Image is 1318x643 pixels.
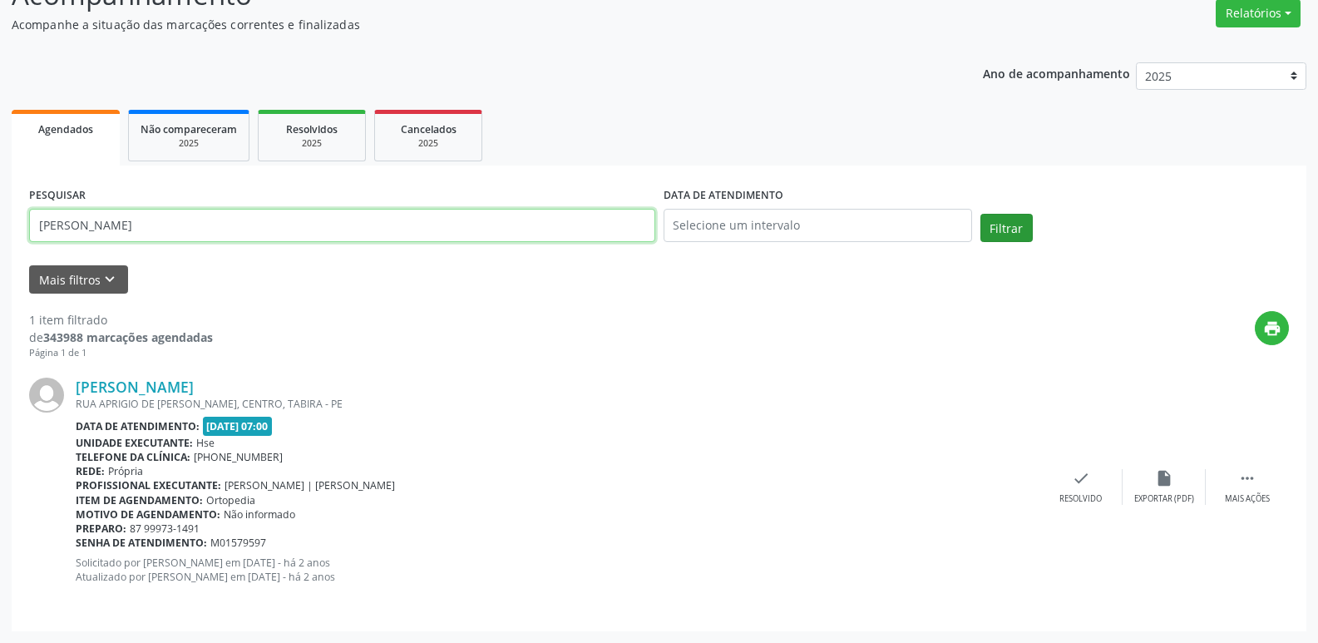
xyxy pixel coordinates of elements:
[194,450,283,464] span: [PHONE_NUMBER]
[29,329,213,346] div: de
[1225,493,1270,505] div: Mais ações
[1155,469,1173,487] i: insert_drive_file
[1238,469,1256,487] i: 
[401,122,457,136] span: Cancelados
[29,311,213,329] div: 1 item filtrado
[141,137,237,150] div: 2025
[76,522,126,536] b: Preparo:
[108,464,143,478] span: Própria
[38,122,93,136] span: Agendados
[1263,319,1281,338] i: print
[76,397,1039,411] div: RUA APRIGIO DE [PERSON_NAME], CENTRO, TABIRA - PE
[43,329,213,345] strong: 343988 marcações agendadas
[664,209,972,242] input: Selecione um intervalo
[141,122,237,136] span: Não compareceram
[224,507,295,522] span: Não informado
[76,507,220,522] b: Motivo de agendamento:
[196,436,215,450] span: Hse
[29,346,213,360] div: Página 1 de 1
[76,493,203,507] b: Item de agendamento:
[210,536,266,550] span: M01579597
[203,417,273,436] span: [DATE] 07:00
[270,137,353,150] div: 2025
[206,493,255,507] span: Ortopedia
[1072,469,1090,487] i: check
[12,16,918,33] p: Acompanhe a situação das marcações correntes e finalizadas
[76,464,105,478] b: Rede:
[76,419,200,433] b: Data de atendimento:
[664,183,783,209] label: DATA DE ATENDIMENTO
[1134,493,1194,505] div: Exportar (PDF)
[76,450,190,464] b: Telefone da clínica:
[29,209,655,242] input: Nome, código do beneficiário ou CPF
[76,556,1039,584] p: Solicitado por [PERSON_NAME] em [DATE] - há 2 anos Atualizado por [PERSON_NAME] em [DATE] - há 2 ...
[29,183,86,209] label: PESQUISAR
[29,265,128,294] button: Mais filtroskeyboard_arrow_down
[76,478,221,492] b: Profissional executante:
[101,270,119,289] i: keyboard_arrow_down
[983,62,1130,83] p: Ano de acompanhamento
[286,122,338,136] span: Resolvidos
[1059,493,1102,505] div: Resolvido
[980,214,1033,242] button: Filtrar
[76,436,193,450] b: Unidade executante:
[76,378,194,396] a: [PERSON_NAME]
[1255,311,1289,345] button: print
[387,137,470,150] div: 2025
[225,478,395,492] span: [PERSON_NAME] | [PERSON_NAME]
[130,522,200,536] span: 87 99973-1491
[29,378,64,413] img: img
[76,536,207,550] b: Senha de atendimento:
